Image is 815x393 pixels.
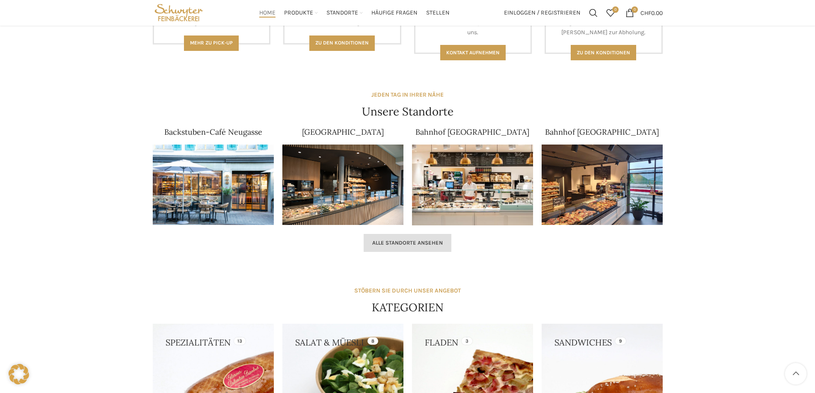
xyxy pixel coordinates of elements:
span: Häufige Fragen [371,9,418,17]
a: [GEOGRAPHIC_DATA] [302,127,384,137]
span: CHF [640,9,651,16]
div: Main navigation [209,4,499,21]
span: Zu den Konditionen [315,40,369,46]
span: Home [259,9,276,17]
div: STÖBERN SIE DURCH UNSER ANGEBOT [354,286,461,295]
a: Backstuben-Café Neugasse [164,127,262,137]
span: Kontakt aufnehmen [446,50,500,56]
a: Home [259,4,276,21]
span: Mehr zu Pick-Up [190,40,233,46]
a: Einloggen / Registrieren [500,4,585,21]
a: 0 CHF0.00 [621,4,667,21]
a: Suchen [585,4,602,21]
a: Alle Standorte ansehen [364,234,451,252]
bdi: 0.00 [640,9,663,16]
a: Stellen [426,4,450,21]
h4: Unsere Standorte [362,104,453,119]
span: 0 [612,6,619,13]
span: Standorte [326,9,358,17]
a: Site logo [153,9,205,16]
span: Zu den konditionen [577,50,630,56]
span: Alle Standorte ansehen [372,239,443,246]
a: Standorte [326,4,363,21]
a: Produkte [284,4,318,21]
a: Scroll to top button [785,363,806,384]
span: Stellen [426,9,450,17]
span: 0 [631,6,638,13]
h4: KATEGORIEN [372,300,444,315]
div: JEDEN TAG IN IHRER NÄHE [371,90,444,100]
a: Häufige Fragen [371,4,418,21]
a: Bahnhof [GEOGRAPHIC_DATA] [545,127,659,137]
a: Zu den Konditionen [309,35,375,51]
span: Produkte [284,9,313,17]
a: Mehr zu Pick-Up [184,35,239,51]
a: Bahnhof [GEOGRAPHIC_DATA] [415,127,529,137]
a: Kontakt aufnehmen [440,45,506,60]
span: Einloggen / Registrieren [504,10,581,16]
a: Zu den konditionen [571,45,636,60]
div: Meine Wunschliste [602,4,619,21]
a: 0 [602,4,619,21]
